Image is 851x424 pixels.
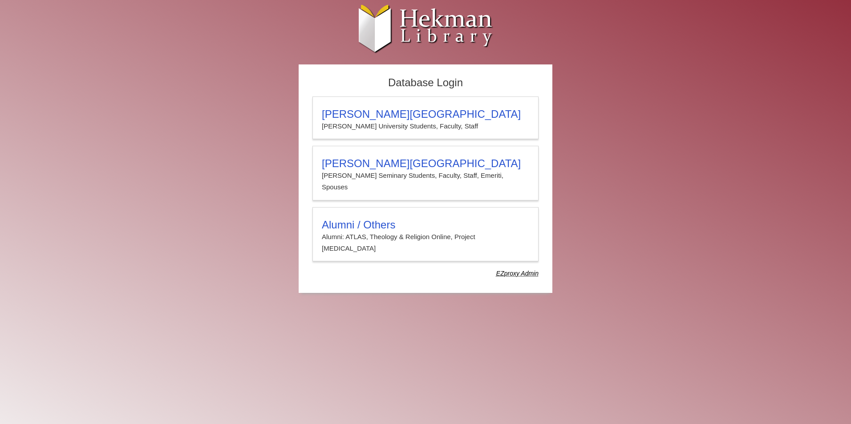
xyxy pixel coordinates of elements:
p: [PERSON_NAME] University Students, Faculty, Staff [322,120,529,132]
h3: Alumni / Others [322,219,529,231]
a: [PERSON_NAME][GEOGRAPHIC_DATA][PERSON_NAME] Seminary Students, Faculty, Staff, Emeriti, Spouses [312,146,539,200]
summary: Alumni / OthersAlumni: ATLAS, Theology & Religion Online, Project [MEDICAL_DATA] [322,219,529,255]
dfn: Use Alumni login [496,270,539,277]
p: Alumni: ATLAS, Theology & Religion Online, Project [MEDICAL_DATA] [322,231,529,255]
h3: [PERSON_NAME][GEOGRAPHIC_DATA] [322,108,529,120]
h2: Database Login [308,74,543,92]
h3: [PERSON_NAME][GEOGRAPHIC_DATA] [322,157,529,170]
a: [PERSON_NAME][GEOGRAPHIC_DATA][PERSON_NAME] University Students, Faculty, Staff [312,96,539,139]
p: [PERSON_NAME] Seminary Students, Faculty, Staff, Emeriti, Spouses [322,170,529,193]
